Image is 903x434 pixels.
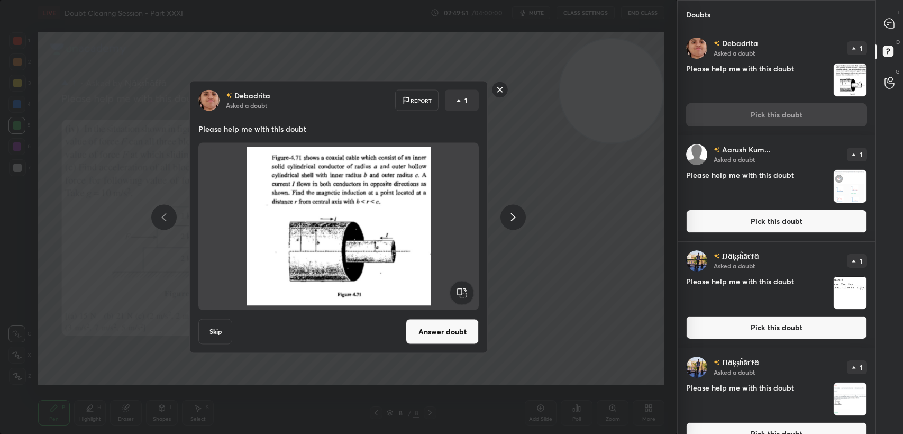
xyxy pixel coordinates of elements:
[896,38,900,46] p: D
[395,90,439,111] div: Report
[860,258,863,264] p: 1
[686,144,707,165] img: default.png
[714,360,720,366] img: no-rating-badge.077c3623.svg
[714,49,755,57] p: Asked a doubt
[198,90,220,111] img: 060103c3c48041848ec3e0e56f6c90e0.jpg
[896,68,900,76] p: G
[834,383,866,415] img: 1759811000WAAL0Q.PNG
[686,169,829,203] h4: Please help me with this doubt
[722,252,759,260] p: Ŋäķșĥāťřä
[198,124,479,134] p: Please help me with this doubt
[722,146,771,154] p: Aarush Kum...
[678,1,719,29] p: Doubts
[686,210,867,233] button: Pick this doubt
[686,382,829,416] h4: Please help me with this doubt
[198,319,232,345] button: Skip
[714,41,720,47] img: no-rating-badge.077c3623.svg
[897,8,900,16] p: T
[860,364,863,370] p: 1
[686,276,829,310] h4: Please help me with this doubt
[714,254,720,259] img: no-rating-badge.077c3623.svg
[686,38,707,59] img: 060103c3c48041848ec3e0e56f6c90e0.jpg
[714,368,755,376] p: Asked a doubt
[686,316,867,339] button: Pick this doubt
[464,95,468,106] p: 1
[714,261,755,270] p: Asked a doubt
[834,276,866,309] img: 1759812583IVG9XS.PNG
[234,92,270,100] p: Debadrita
[860,45,863,51] p: 1
[722,358,759,367] p: Ŋäķșĥāťřä
[834,64,866,96] img: 1759819131NQ7G5V.JPEG
[714,155,755,164] p: Asked a doubt
[211,147,466,306] img: 1759819131NQ7G5V.JPEG
[860,151,863,158] p: 1
[714,147,720,153] img: no-rating-badge.077c3623.svg
[226,93,232,98] img: no-rating-badge.077c3623.svg
[722,39,758,48] p: Debadrita
[834,170,866,203] img: 1759817805G5DKBN.png
[686,250,707,272] img: 5f3545e872cc45bf866e4d851b7bf3a7.png
[686,63,829,97] h4: Please help me with this doubt
[226,101,267,110] p: Asked a doubt
[406,319,479,345] button: Answer doubt
[686,357,707,378] img: 5f3545e872cc45bf866e4d851b7bf3a7.png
